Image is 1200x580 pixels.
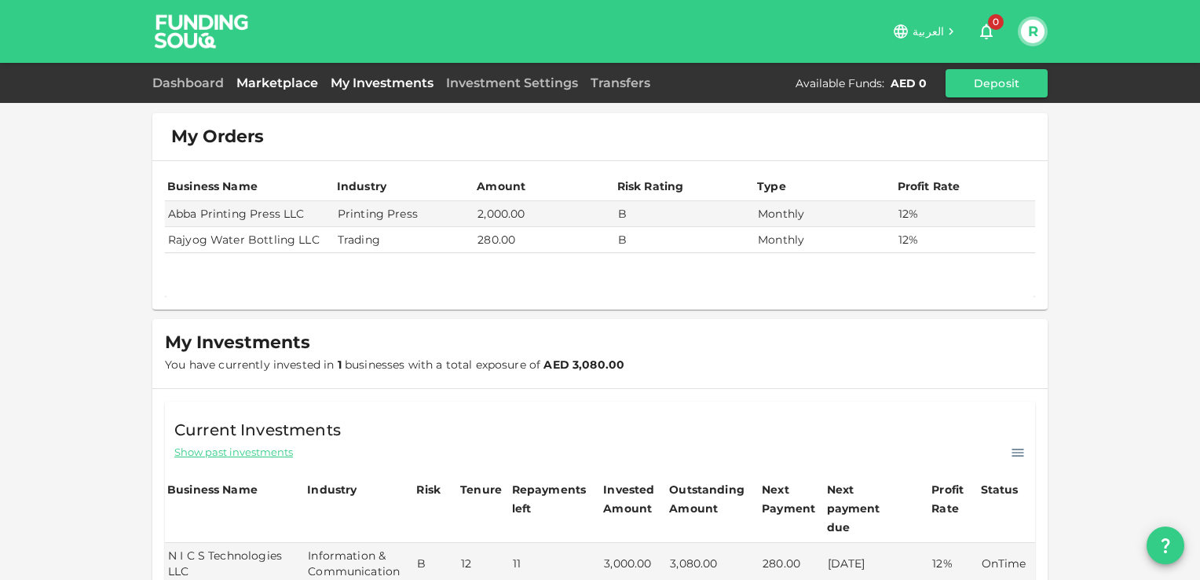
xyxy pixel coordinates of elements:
div: Next Payment [762,480,822,518]
td: B [615,201,755,227]
div: Business Name [167,480,258,499]
div: AED 0 [891,75,927,91]
div: Status [981,480,1020,499]
strong: AED 3,080.00 [543,358,624,372]
div: Risk [416,480,448,499]
strong: 1 [338,358,342,372]
div: Tenure [460,480,502,499]
td: 12% [895,227,1036,253]
span: My Orders [171,126,264,148]
span: My Investments [165,332,310,354]
div: Business Name [167,177,258,196]
td: 12% [895,201,1036,227]
button: question [1147,527,1184,564]
div: Industry [307,480,357,499]
td: Trading [335,227,474,253]
div: Profit Rate [898,177,960,196]
td: Monthly [755,201,895,227]
div: Type [757,177,788,196]
button: Deposit [946,69,1048,97]
td: Monthly [755,227,895,253]
button: 0 [971,16,1002,47]
div: Invested Amount [603,480,664,518]
td: B [615,227,755,253]
a: Transfers [584,75,657,90]
td: Abba Printing Press LLC [165,201,335,227]
div: Repayments left [512,480,591,518]
div: Profit Rate [931,480,975,518]
div: Outstanding Amount [669,480,748,518]
span: Current Investments [174,417,341,442]
span: You have currently invested in businesses with a total exposure of [165,358,624,372]
div: Next payment due [827,480,905,537]
span: 0 [988,14,1004,30]
a: Investment Settings [440,75,584,90]
button: R [1021,20,1045,43]
td: Printing Press [335,201,474,227]
a: Marketplace [230,75,324,90]
a: Dashboard [152,75,230,90]
div: Industry [337,177,386,196]
span: Show past investments [174,445,293,460]
td: 2,000.00 [474,201,614,227]
div: Risk Rating [617,177,684,196]
td: Rajyog Water Bottling LLC [165,227,335,253]
div: Amount [477,177,525,196]
div: Available Funds : [796,75,884,91]
a: My Investments [324,75,440,90]
td: 280.00 [474,227,614,253]
span: العربية [913,24,944,39]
